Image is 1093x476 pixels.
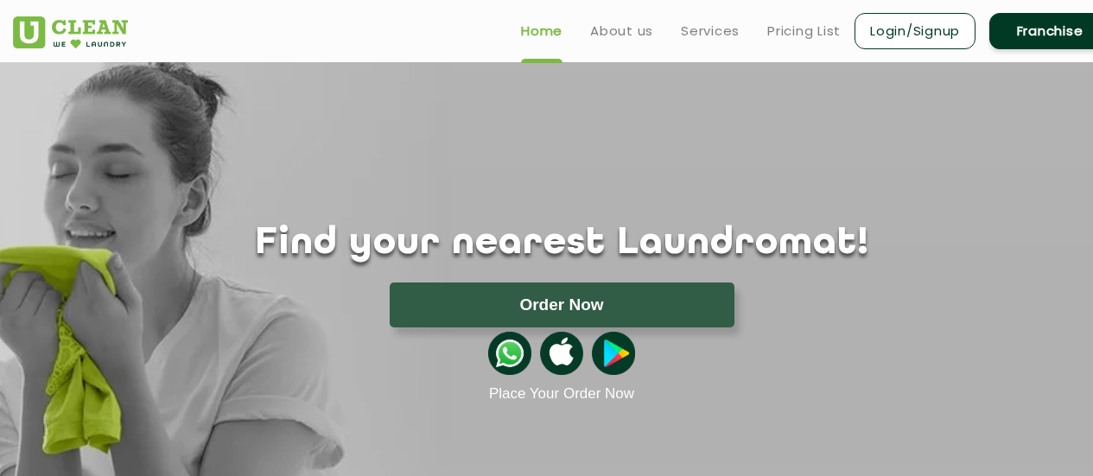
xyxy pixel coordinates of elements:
[489,385,634,403] a: Place Your Order Now
[590,21,653,41] a: About us
[488,332,531,375] img: whatsappicon.png
[390,282,734,327] button: Order Now
[13,16,128,48] img: UClean Laundry and Dry Cleaning
[540,332,583,375] img: apple-icon.png
[592,332,635,375] img: playstoreicon.png
[855,13,975,49] a: Login/Signup
[521,21,562,41] a: Home
[767,21,841,41] a: Pricing List
[681,21,740,41] a: Services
